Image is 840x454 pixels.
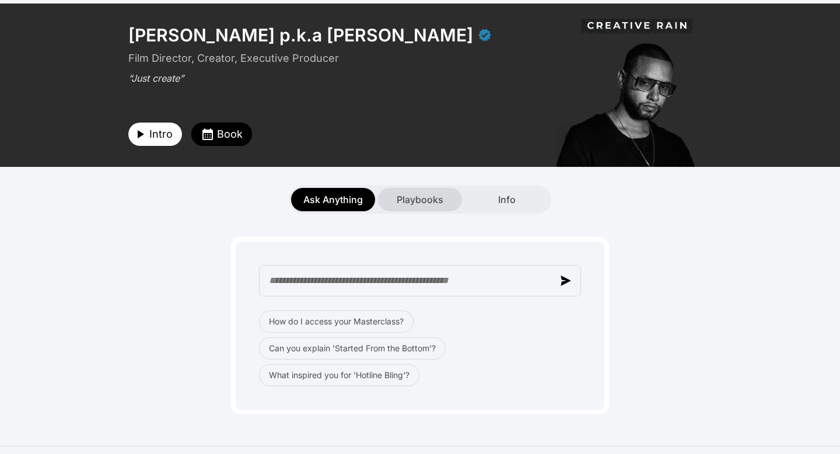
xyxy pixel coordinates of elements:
[397,193,443,207] span: Playbooks
[498,193,516,207] span: Info
[259,310,414,333] button: How do I access your Masterclass?
[465,188,549,211] button: Info
[128,71,542,85] div: “Just create”
[378,188,462,211] button: Playbooks
[191,123,252,146] button: Book
[149,126,173,142] span: Intro
[478,28,492,42] div: Verified partner - Julien Christian Lutz p.k.a Director X
[217,126,243,142] span: Book
[303,193,363,207] span: Ask Anything
[128,50,542,67] div: Film Director, Creator, Executive Producer
[128,123,182,146] button: Intro
[259,364,419,386] button: What inspired you for 'Hotline Bling'?
[259,337,446,359] button: Can you explain 'Started From the Bottom'?
[291,188,375,211] button: Ask Anything
[561,275,571,286] img: send message
[128,25,473,46] div: [PERSON_NAME] p.k.a [PERSON_NAME]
